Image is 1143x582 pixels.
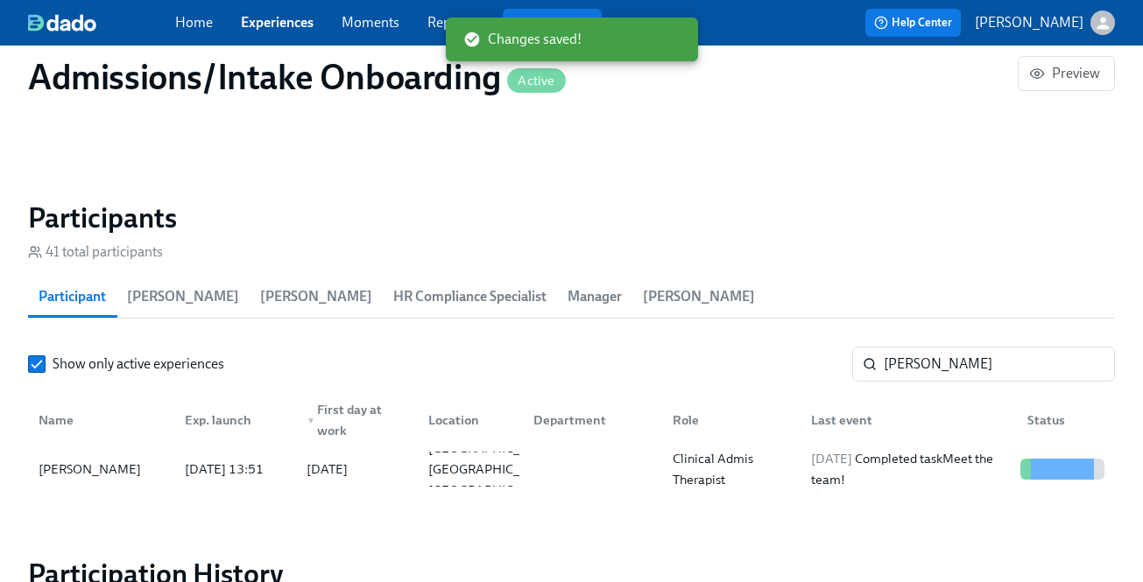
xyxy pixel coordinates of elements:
[32,410,171,431] div: Name
[666,410,798,431] div: Role
[1033,65,1100,82] span: Preview
[659,403,798,438] div: Role
[463,30,582,49] span: Changes saved!
[171,403,293,438] div: Exp. launch
[28,14,96,32] img: dado
[421,410,519,431] div: Location
[39,284,106,309] span: Participant
[503,9,602,37] button: Review us on G2
[804,448,1013,490] div: Completed task Meet the team!
[811,451,852,466] span: [DATE]
[421,438,564,501] div: [GEOGRAPHIC_DATA] [GEOGRAPHIC_DATA] [GEOGRAPHIC_DATA]
[178,459,293,480] div: [DATE] 13:51
[127,284,239,309] span: [PERSON_NAME]
[865,9,961,37] button: Help Center
[568,284,622,309] span: Manager
[1018,56,1115,91] button: Preview
[427,14,475,31] a: Reports
[975,11,1115,35] button: [PERSON_NAME]
[804,410,1013,431] div: Last event
[175,14,213,31] a: Home
[300,399,414,441] div: First day at work
[526,410,659,431] div: Department
[178,410,293,431] div: Exp. launch
[28,56,566,98] h1: Admissions/Intake Onboarding
[28,200,1115,235] h2: Participants
[519,403,659,438] div: Department
[1020,410,1111,431] div: Status
[666,448,798,490] div: Clinical Admis Therapist
[1013,403,1111,438] div: Status
[307,417,315,425] span: ▼
[32,459,171,480] div: [PERSON_NAME]
[32,403,171,438] div: Name
[28,14,175,32] a: dado
[414,403,519,438] div: Location
[28,242,163,262] div: 41 total participants
[28,445,1115,494] div: [PERSON_NAME][DATE] 13:51[DATE][GEOGRAPHIC_DATA] [GEOGRAPHIC_DATA] [GEOGRAPHIC_DATA]Clinical Admi...
[874,14,952,32] span: Help Center
[884,347,1115,382] input: Search by name
[293,403,414,438] div: ▼First day at work
[507,74,565,88] span: Active
[260,284,372,309] span: [PERSON_NAME]
[342,14,399,31] a: Moments
[307,459,348,480] div: [DATE]
[53,354,224,374] span: Show only active experiences
[393,284,547,309] span: HR Compliance Specialist
[797,403,1013,438] div: Last event
[241,14,314,31] a: Experiences
[643,284,755,309] span: [PERSON_NAME]
[975,13,1083,32] p: [PERSON_NAME]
